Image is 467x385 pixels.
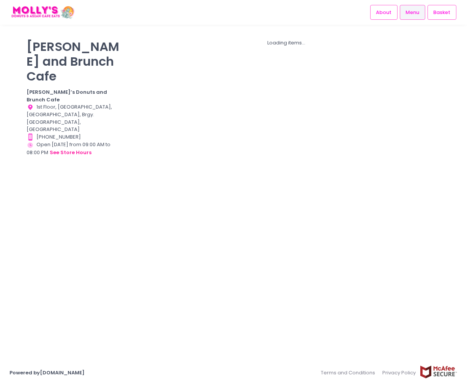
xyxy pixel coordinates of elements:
[27,39,123,84] p: [PERSON_NAME] and Brunch Cafe
[379,365,420,380] a: Privacy Policy
[49,148,92,157] button: see store hours
[27,141,123,157] div: Open [DATE] from 09:00 AM to 08:00 PM
[27,133,123,141] div: [PHONE_NUMBER]
[370,5,398,19] a: About
[9,369,85,376] a: Powered by[DOMAIN_NAME]
[420,365,458,379] img: mcafee-secure
[133,39,440,47] div: Loading items...
[9,6,76,19] img: logo
[27,103,123,133] div: 1st Floor, [GEOGRAPHIC_DATA], [GEOGRAPHIC_DATA], Brgy. [GEOGRAPHIC_DATA], [GEOGRAPHIC_DATA]
[405,9,419,16] span: Menu
[376,9,391,16] span: About
[400,5,425,19] a: Menu
[27,88,107,103] b: [PERSON_NAME]’s Donuts and Brunch Cafe
[321,365,379,380] a: Terms and Conditions
[433,9,450,16] span: Basket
